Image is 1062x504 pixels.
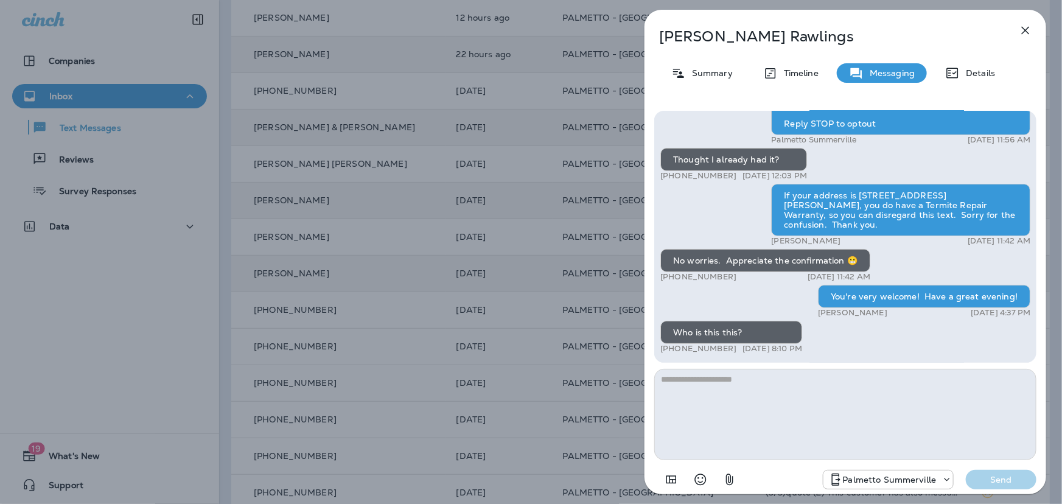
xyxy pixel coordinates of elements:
div: You're very welcome! Have a great evening! [818,285,1030,308]
div: If your address is [STREET_ADDRESS][PERSON_NAME], you do have a Termite Repair Warranty, so you c... [771,184,1030,236]
div: No worries. Appreciate the confirmation 😬 [660,249,870,272]
p: [DATE] 8:10 PM [742,344,802,354]
p: Palmetto Summerville [771,135,856,145]
p: Details [960,68,995,78]
div: Thought I already had it? [660,148,807,171]
div: +1 (843) 594-2691 [823,472,954,487]
button: Select an emoji [688,467,713,492]
div: Who is this this? [660,321,802,344]
p: [PHONE_NUMBER] [660,272,736,282]
p: [DATE] 11:42 AM [968,236,1030,246]
p: [PERSON_NAME] [818,308,887,318]
button: Add in a premade template [659,467,683,492]
p: [PHONE_NUMBER] [660,171,736,181]
p: [PERSON_NAME] [771,236,840,246]
p: Summary [686,68,733,78]
p: Palmetto Summerville [843,475,937,485]
p: [DATE] 11:42 AM [808,272,870,282]
p: [PERSON_NAME] Rawlings [659,28,991,45]
p: Messaging [864,68,915,78]
p: [DATE] 11:56 AM [968,135,1030,145]
p: [PHONE_NUMBER] [660,344,736,354]
p: [DATE] 4:37 PM [971,308,1030,318]
p: [DATE] 12:03 PM [742,171,807,181]
p: Timeline [778,68,819,78]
